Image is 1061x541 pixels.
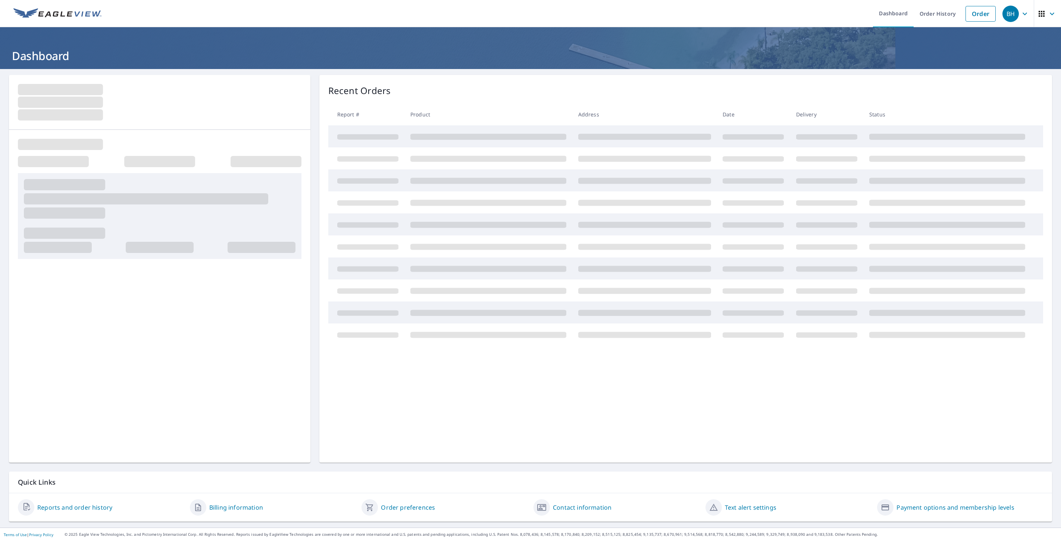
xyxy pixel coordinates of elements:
[965,6,996,22] a: Order
[790,103,863,125] th: Delivery
[65,532,1057,537] p: © 2025 Eagle View Technologies, Inc. and Pictometry International Corp. All Rights Reserved. Repo...
[9,48,1052,63] h1: Dashboard
[553,503,611,512] a: Contact information
[4,532,27,537] a: Terms of Use
[863,103,1031,125] th: Status
[4,532,53,537] p: |
[725,503,776,512] a: Text alert settings
[328,103,404,125] th: Report #
[328,84,391,97] p: Recent Orders
[18,478,1043,487] p: Quick Links
[572,103,717,125] th: Address
[13,8,101,19] img: EV Logo
[404,103,572,125] th: Product
[209,503,263,512] a: Billing information
[381,503,435,512] a: Order preferences
[1002,6,1019,22] div: BH
[896,503,1014,512] a: Payment options and membership levels
[29,532,53,537] a: Privacy Policy
[717,103,790,125] th: Date
[37,503,112,512] a: Reports and order history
